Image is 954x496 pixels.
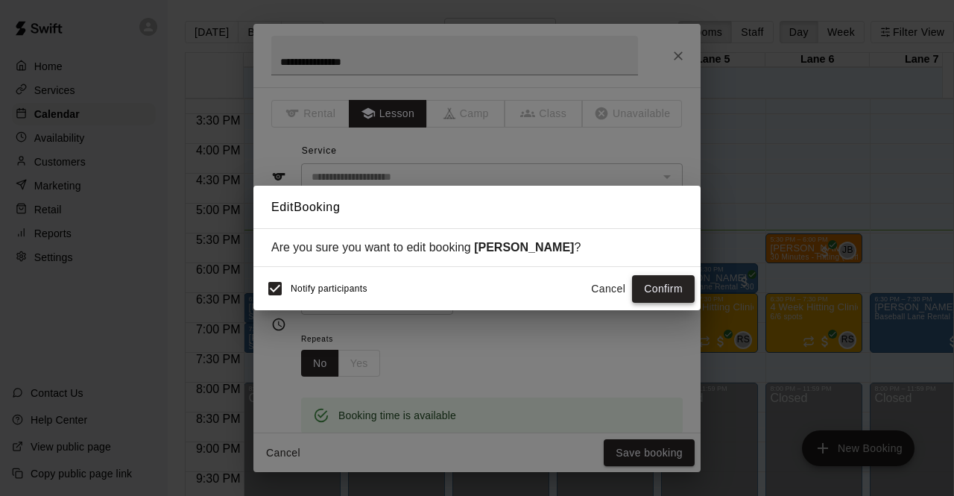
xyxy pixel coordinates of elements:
[291,284,367,295] span: Notify participants
[632,275,695,303] button: Confirm
[584,275,632,303] button: Cancel
[253,186,701,229] h2: Edit Booking
[474,241,574,254] strong: [PERSON_NAME]
[271,241,683,254] div: Are you sure you want to edit booking ?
